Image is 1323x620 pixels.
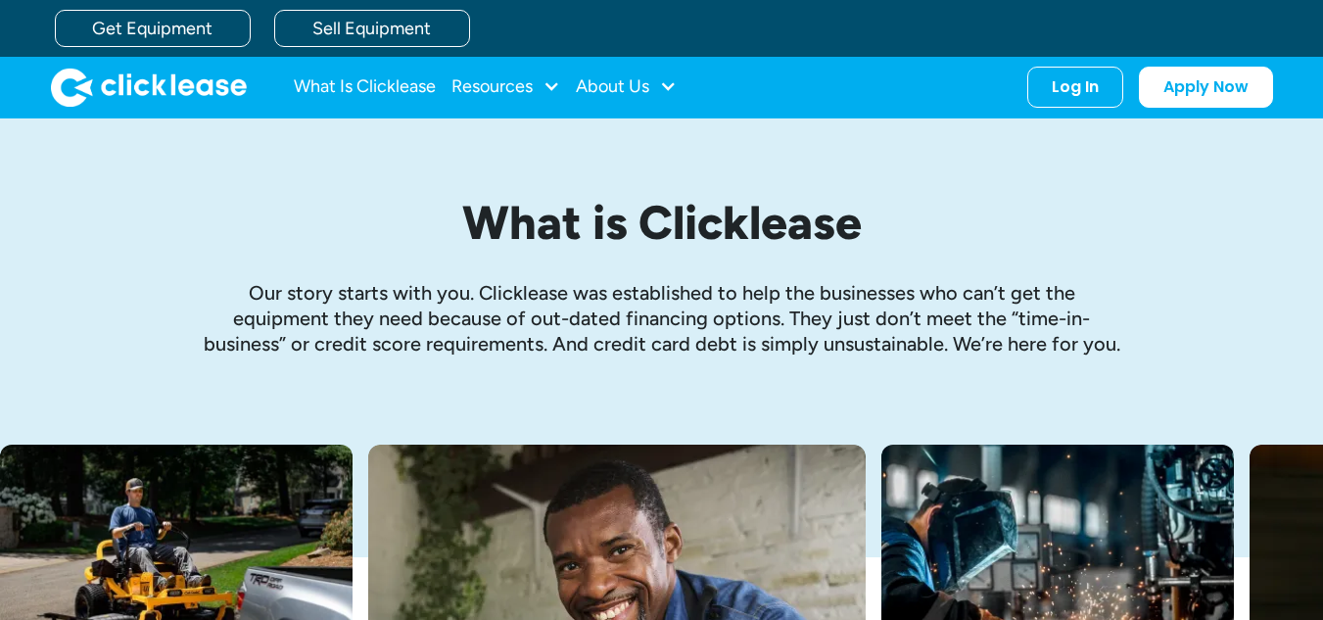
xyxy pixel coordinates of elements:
[51,68,247,107] img: Clicklease logo
[1052,77,1099,97] div: Log In
[576,68,677,107] div: About Us
[55,10,251,47] a: Get Equipment
[202,280,1122,357] p: Our story starts with you. Clicklease was established to help the businesses who can’t get the eq...
[202,197,1122,249] h1: What is Clicklease
[1139,67,1273,108] a: Apply Now
[274,10,470,47] a: Sell Equipment
[51,68,247,107] a: home
[294,68,436,107] a: What Is Clicklease
[451,68,560,107] div: Resources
